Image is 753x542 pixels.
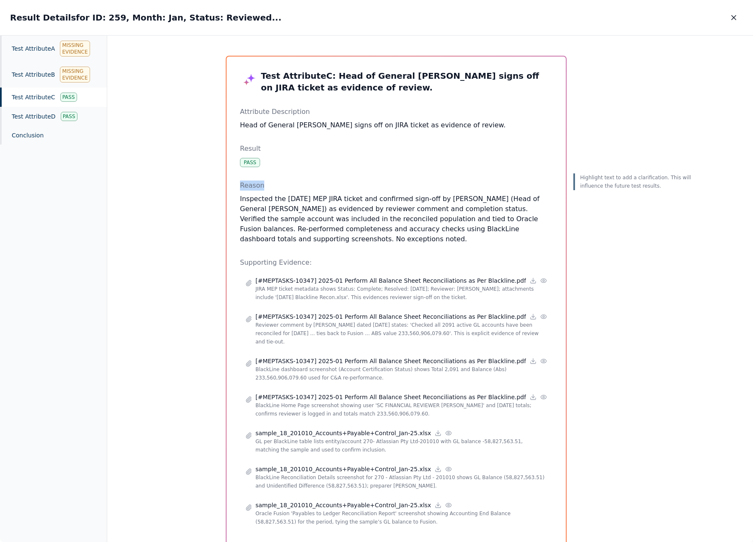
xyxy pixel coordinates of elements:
p: Head of General [PERSON_NAME] signs off on JIRA ticket as evidence of review. [240,120,552,130]
p: Attribute Description [240,107,552,117]
p: GL per BlackLine table lists entity/account 270- Atlassian Pty Ltd-201010 with GL balance -58,827... [255,437,547,454]
p: Oracle Fusion 'Payables to Ledger Reconciliation Report' screenshot showing Accounting End Balanc... [255,509,547,526]
p: JIRA MEP ticket metadata shows Status: Complete; Resolved: [DATE]; Reviewer: [PERSON_NAME]; attac... [255,285,547,302]
p: [#MEPTASKS-10347] 2025-01 Perform All Balance Sheet Reconciliations as Per Blackline.pdf [255,357,526,365]
p: BlackLine dashboard screenshot (Account Certification Status) shows Total 2,091 and Balance (Abs)... [255,365,547,382]
p: [#MEPTASKS-10347] 2025-01 Perform All Balance Sheet Reconciliations as Per Blackline.pdf [255,393,526,401]
p: Highlight text to add a clarification. This will influence the future test results. [580,173,694,190]
p: [#MEPTASKS-10347] 2025-01 Perform All Balance Sheet Reconciliations as Per Blackline.pdf [255,312,526,321]
p: Supporting Evidence: [240,258,552,268]
p: Result [240,144,552,154]
a: Download file [529,277,537,284]
a: Download file [529,393,537,401]
a: Download file [529,313,537,320]
div: Pass [61,112,77,121]
p: sample_18_201010_Accounts+Payable+Control_Jan-25.xlsx [255,429,431,437]
a: Download file [434,501,442,509]
div: Pass [240,158,260,167]
div: Missing Evidence [60,67,90,83]
a: Download file [529,357,537,365]
p: [#MEPTASKS-10347] 2025-01 Perform All Balance Sheet Reconciliations as Per Blackline.pdf [255,276,526,285]
h2: Result Details for ID: 259, Month: Jan, Status: Reviewed... [10,12,281,23]
p: Reviewer comment by [PERSON_NAME] dated [DATE] states: 'Checked all 2091 active GL accounts have ... [255,321,547,346]
p: BlackLine Home Page screenshot showing user 'SC FINANCIAL REVIEWER [PERSON_NAME]' and [DATE] tota... [255,401,547,418]
p: sample_18_201010_Accounts+Payable+Control_Jan-25.xlsx [255,501,431,509]
p: Reason [240,181,552,191]
p: sample_18_201010_Accounts+Payable+Control_Jan-25.xlsx [255,465,431,473]
a: Download file [434,465,442,473]
a: Download file [434,429,442,437]
div: Missing Evidence [60,41,90,57]
h3: Test Attribute C : Head of General [PERSON_NAME] signs off on JIRA ticket as evidence of review. [240,70,552,93]
div: Pass [60,93,77,102]
p: Inspected the [DATE] MEP JIRA ticket and confirmed sign-off by [PERSON_NAME] (Head of General [PE... [240,194,552,244]
p: BlackLine Reconciliation Details screenshot for 270 - Atlassian Pty Ltd - 201010 shows GL Balance... [255,473,547,490]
